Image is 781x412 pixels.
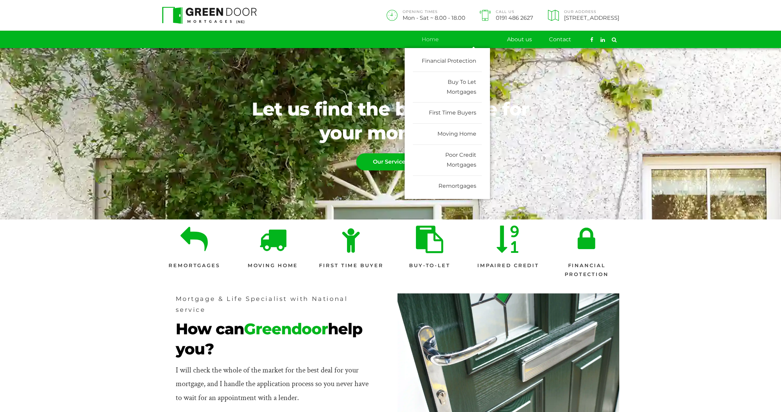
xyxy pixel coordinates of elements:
span: Our Services [357,154,424,170]
span: How can help you? [176,319,370,359]
a: Moving Home [413,124,482,145]
span: Remortgages [169,261,220,270]
span: OPENING TIMES [403,10,465,14]
span: Impaired Credit [477,261,539,270]
span: Buy-to-let [409,261,450,270]
a: Contact [549,31,571,48]
span: Moving Home [248,261,298,270]
a: Our Services [456,31,490,48]
a: Our Address[STREET_ADDRESS] [546,10,619,21]
a: Remortgages [413,176,482,197]
div: I will check the whole of the market for the best deal for your mortgage, and I handle the applic... [176,364,370,405]
span: Call Us [496,10,533,14]
a: About us [507,31,532,48]
span: 0191 486 2627 [496,15,533,20]
a: Poor Credit Mortgages [413,145,482,176]
span: Mortgage & Life Specialist with National service [176,293,370,316]
a: Call Us0191 486 2627 [478,10,533,21]
span: Mon - Sat ~ 8.00 - 18.00 [403,15,465,20]
span: Let us find the best home for your mortgage [238,97,543,145]
span: Financial Protection [554,261,619,279]
a: Our Services [356,153,425,170]
img: Green Door Mortgages North East [162,7,257,24]
a: Buy To Let Mortgages [413,72,482,103]
span: [STREET_ADDRESS] [564,15,619,20]
a: Home [422,31,439,48]
a: Financial Protection [413,51,482,72]
span: Our Address [564,10,619,14]
span: First Time Buyer [319,261,383,270]
a: First Time Buyers [413,103,482,124]
b: Greendoor [244,319,328,339]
